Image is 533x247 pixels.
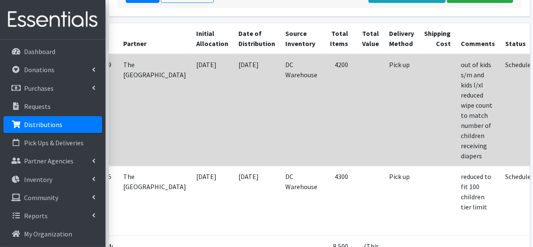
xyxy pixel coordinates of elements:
[192,23,234,54] th: Initial Allocation
[354,23,384,54] th: Total Value
[24,47,55,56] p: Dashboard
[384,23,419,54] th: Delivery Method
[3,80,102,97] a: Purchases
[234,166,281,236] td: [DATE]
[3,43,102,60] a: Dashboard
[24,120,62,129] p: Distributions
[281,54,323,166] td: DC Warehouse
[24,138,84,147] p: Pick Ups & Deliveries
[24,175,52,184] p: Inventory
[323,166,354,236] td: 4300
[281,23,323,54] th: Source Inventory
[119,23,192,54] th: Partner
[384,166,419,236] td: Pick up
[281,166,323,236] td: DC Warehouse
[456,23,501,54] th: Comments
[384,54,419,166] td: Pick up
[323,23,354,54] th: Total Items
[456,166,501,236] td: reduced to fit 100 children tier limit
[119,54,192,166] td: The [GEOGRAPHIC_DATA]
[3,225,102,242] a: My Organization
[234,54,281,166] td: [DATE]
[24,65,54,74] p: Donations
[3,116,102,133] a: Distributions
[3,152,102,169] a: Partner Agencies
[24,102,51,111] p: Requests
[323,54,354,166] td: 4200
[419,23,456,54] th: Shipping Cost
[24,84,54,92] p: Purchases
[119,166,192,236] td: The [GEOGRAPHIC_DATA]
[24,193,58,202] p: Community
[24,157,73,165] p: Partner Agencies
[3,61,102,78] a: Donations
[3,189,102,206] a: Community
[3,207,102,224] a: Reports
[3,171,102,188] a: Inventory
[3,98,102,115] a: Requests
[24,212,48,220] p: Reports
[456,54,501,166] td: out of kids s/m and kids l/xl reduced wipe count to match number of children receiving diapers
[24,230,72,238] p: My Organization
[192,54,234,166] td: [DATE]
[234,23,281,54] th: Date of Distribution
[3,5,102,34] img: HumanEssentials
[3,134,102,151] a: Pick Ups & Deliveries
[192,166,234,236] td: [DATE]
